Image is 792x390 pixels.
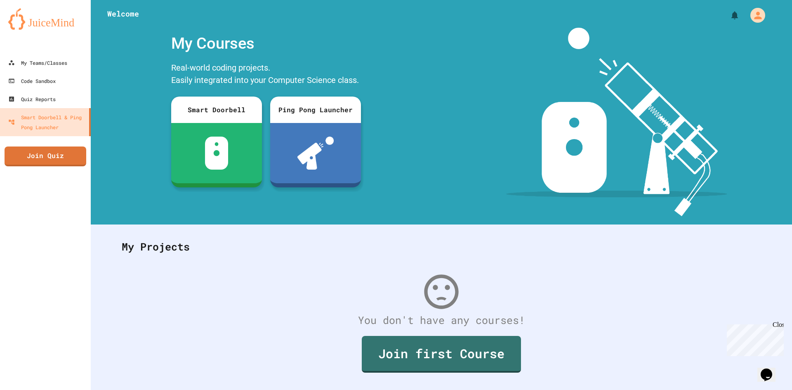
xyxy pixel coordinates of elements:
a: Join Quiz [5,147,86,166]
div: Smart Doorbell [171,97,262,123]
img: logo-orange.svg [8,8,82,30]
div: My Projects [113,231,769,263]
div: Ping Pong Launcher [270,97,361,123]
div: Smart Doorbell & Ping Pong Launcher [8,112,86,132]
a: Join first Course [362,336,521,373]
div: Code Sandbox [8,76,56,86]
img: banner-image-my-projects.png [506,28,727,216]
div: Chat with us now!Close [3,3,57,52]
div: Quiz Reports [8,94,56,104]
div: My Teams/Classes [8,58,67,68]
div: Real-world coding projects. Easily integrated into your Computer Science class. [167,59,365,90]
div: You don't have any courses! [113,312,769,328]
div: My Account [742,6,767,25]
iframe: chat widget [757,357,784,382]
img: sdb-white.svg [205,137,229,170]
iframe: chat widget [724,321,784,356]
div: My Courses [167,28,365,59]
div: My Notifications [714,8,742,22]
img: ppl-with-ball.png [297,137,334,170]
